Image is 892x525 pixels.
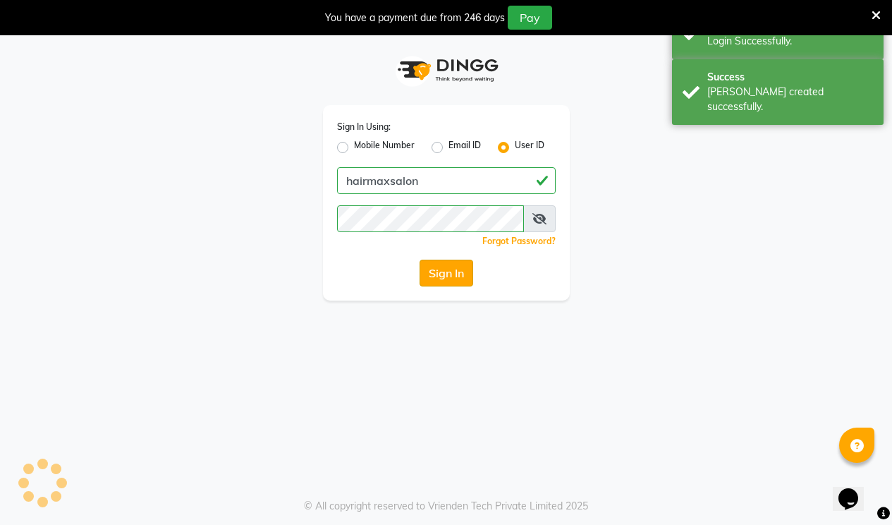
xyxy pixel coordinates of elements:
input: Username [337,205,524,232]
label: Mobile Number [354,139,415,156]
div: Success [707,70,873,85]
a: Forgot Password? [482,236,556,246]
label: Email ID [448,139,481,156]
button: Pay [508,6,552,30]
input: Username [337,167,556,194]
label: Sign In Using: [337,121,391,133]
img: logo1.svg [390,49,503,91]
label: User ID [515,139,544,156]
iframe: chat widget [833,469,878,511]
button: Sign In [420,260,473,286]
div: Bill created successfully. [707,85,873,114]
div: You have a payment due from 246 days [325,11,505,25]
div: Login Successfully. [707,34,873,49]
